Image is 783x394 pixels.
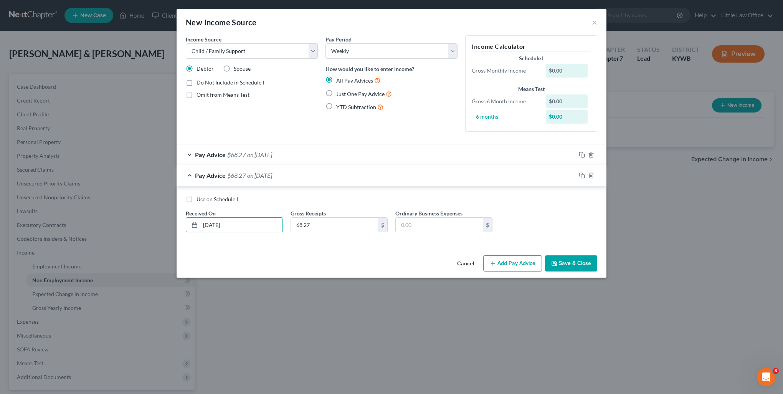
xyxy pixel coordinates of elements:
[378,218,387,232] div: $
[546,110,588,124] div: $0.00
[472,55,591,62] div: Schedule I
[336,77,373,84] span: All Pay Advices
[468,113,542,121] div: ÷ 6 months
[395,209,463,217] label: Ordinary Business Expenses
[546,64,588,78] div: $0.00
[468,98,542,105] div: Gross 6 Month Income
[247,151,272,158] span: on [DATE]
[186,210,216,217] span: Received On
[773,368,779,374] span: 3
[227,151,246,158] span: $68.27
[468,67,542,74] div: Gross Monthly Income
[451,256,480,271] button: Cancel
[186,36,221,43] span: Income Source
[757,368,775,386] iframe: Intercom live chat
[195,172,226,179] span: Pay Advice
[200,218,282,232] input: MM/DD/YYYY
[197,196,238,202] span: Use on Schedule I
[197,91,249,98] span: Omit from Means Test
[291,218,378,232] input: 0.00
[291,209,326,217] label: Gross Receipts
[325,35,352,43] label: Pay Period
[325,65,414,73] label: How would you like to enter income?
[197,65,214,72] span: Debtor
[195,151,226,158] span: Pay Advice
[247,172,272,179] span: on [DATE]
[336,91,385,97] span: Just One Pay Advice
[234,65,251,72] span: Spouse
[472,42,591,51] h5: Income Calculator
[227,172,246,179] span: $68.27
[396,218,483,232] input: 0.00
[483,218,492,232] div: $
[197,79,264,86] span: Do Not Include in Schedule I
[472,85,591,93] div: Means Test
[186,17,257,28] div: New Income Source
[545,255,597,271] button: Save & Close
[546,94,588,108] div: $0.00
[483,255,542,271] button: Add Pay Advice
[336,104,376,110] span: YTD Subtraction
[592,18,597,27] button: ×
